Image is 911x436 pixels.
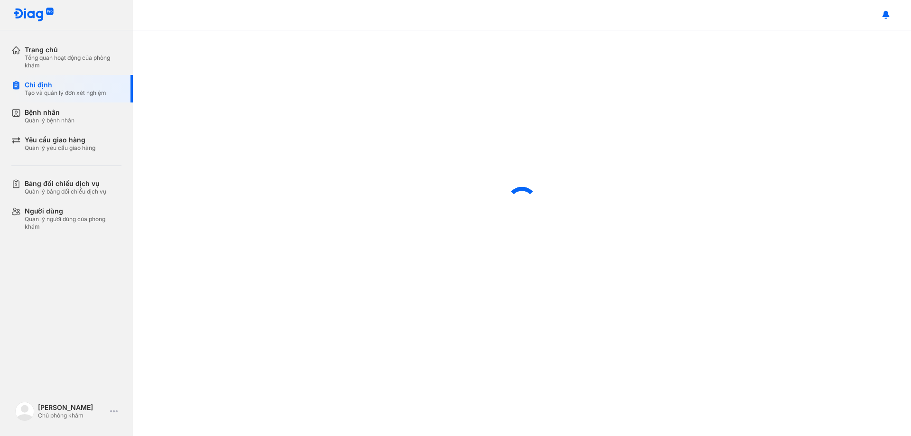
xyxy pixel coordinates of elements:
div: Bảng đối chiếu dịch vụ [25,179,106,188]
div: Tổng quan hoạt động của phòng khám [25,54,121,69]
img: logo [15,402,34,421]
div: Chỉ định [25,81,106,89]
div: Yêu cầu giao hàng [25,136,95,144]
div: Quản lý yêu cầu giao hàng [25,144,95,152]
div: Trang chủ [25,46,121,54]
div: Quản lý bệnh nhân [25,117,74,124]
div: [PERSON_NAME] [38,403,106,412]
div: Quản lý người dùng của phòng khám [25,215,121,231]
div: Chủ phòng khám [38,412,106,419]
img: logo [13,8,54,22]
div: Người dùng [25,207,121,215]
div: Tạo và quản lý đơn xét nghiệm [25,89,106,97]
div: Quản lý bảng đối chiếu dịch vụ [25,188,106,195]
div: Bệnh nhân [25,108,74,117]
